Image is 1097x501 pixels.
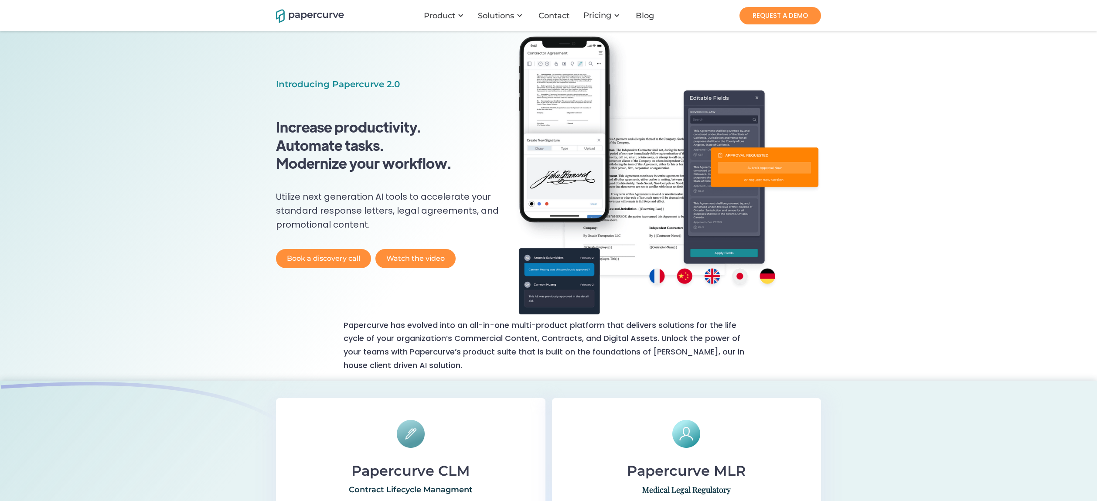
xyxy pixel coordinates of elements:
[276,118,513,172] h1: . .
[578,2,629,29] div: Pricing
[636,11,654,20] div: Blog
[276,77,513,96] p: Introducing Papercurve 2.0
[276,154,447,172] strong: Modernize your workflow
[419,3,473,29] div: Product
[276,190,513,236] p: Utilize next generation AI tools to accelerate your standard response letters, legal agreements, ...
[531,11,578,20] a: Contact
[386,253,445,264] div: Watch the video
[478,11,514,20] div: Solutions
[739,7,821,24] a: REQUEST A DEMO
[276,136,380,154] strong: Automate tasks
[642,486,731,494] div: Medical Legal Regulatory
[583,11,611,20] a: Pricing
[538,11,569,20] div: Contact
[375,240,513,268] a: open lightbox
[276,249,371,268] a: Book a discovery call
[349,486,473,494] div: Contract Lifecycle Managment
[351,463,470,479] h6: Papercurve CLM
[473,3,531,29] div: Solutions
[424,11,455,20] div: Product
[513,31,821,314] img: A screen shot of a user adding a reviewer for a given document.
[276,8,333,23] a: home
[344,319,753,376] p: Papercurve has evolved into an all-in-one multi-product platform that delivers solutions for the ...
[287,253,360,264] div: Book a discovery call
[627,463,746,479] h6: Papercurve MLR
[276,118,421,136] strong: Increase productivity.
[629,11,663,20] a: Blog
